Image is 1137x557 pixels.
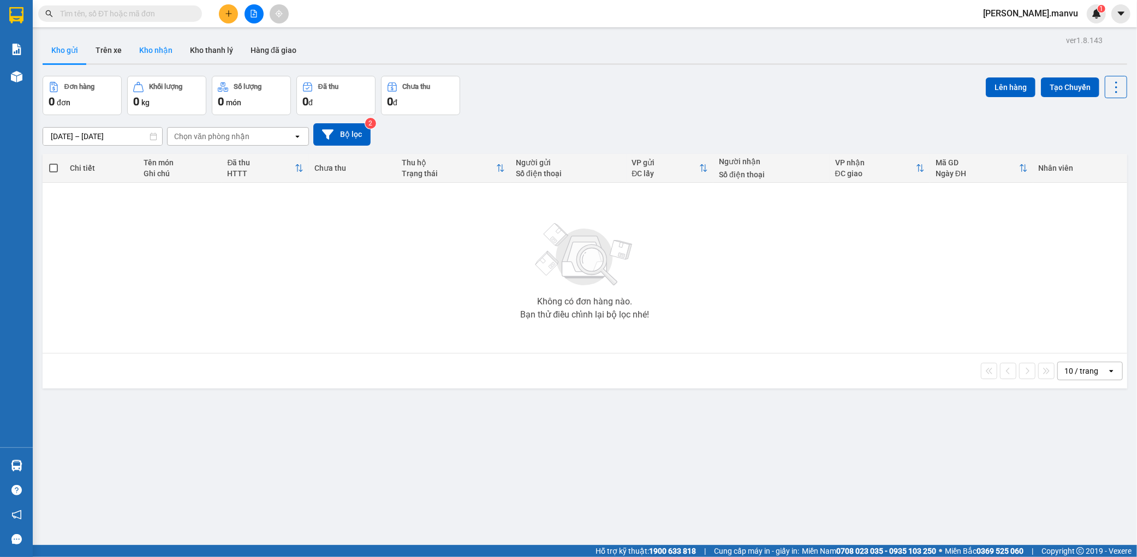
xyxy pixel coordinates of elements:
span: 0 [218,95,224,108]
img: logo-vxr [9,7,23,23]
span: plus [225,10,233,17]
strong: 0708 023 035 - 0935 103 250 [836,547,936,555]
span: đ [393,98,397,107]
span: đ [308,98,313,107]
div: Số lượng [234,83,261,91]
img: icon-new-feature [1092,9,1102,19]
span: 0 [133,95,139,108]
button: plus [219,4,238,23]
div: Chi tiết [70,164,133,172]
div: Ghi chú [144,169,217,178]
span: 0 [387,95,393,108]
img: solution-icon [11,44,22,55]
span: message [11,534,22,544]
div: Số điện thoại [516,169,621,178]
span: copyright [1076,547,1084,555]
strong: 1900 633 818 [649,547,696,555]
th: Toggle SortBy [830,154,930,183]
div: VP nhận [835,158,916,167]
button: Tạo Chuyến [1041,77,1099,97]
span: file-add [250,10,258,17]
span: Miền Bắc [945,545,1023,557]
span: 0 [49,95,55,108]
span: aim [275,10,283,17]
button: Bộ lọc [313,123,371,146]
div: Thu hộ [402,158,496,167]
button: file-add [245,4,264,23]
span: Miền Nam [802,545,936,557]
div: ĐC lấy [632,169,700,178]
span: đơn [57,98,70,107]
sup: 2 [365,118,376,129]
div: Tên món [144,158,217,167]
div: VP gửi [632,158,700,167]
div: Đơn hàng [64,83,94,91]
div: Người gửi [516,158,621,167]
svg: open [1107,367,1116,375]
button: Đã thu0đ [296,76,376,115]
img: svg+xml;base64,PHN2ZyBjbGFzcz0ibGlzdC1wbHVnX19zdmciIHhtbG5zPSJodHRwOi8vd3d3LnczLm9yZy8yMDAwL3N2Zy... [530,217,639,293]
input: Tìm tên, số ĐT hoặc mã đơn [60,8,189,20]
strong: 0369 525 060 [977,547,1023,555]
button: Kho nhận [130,37,181,63]
th: Toggle SortBy [222,154,309,183]
button: Trên xe [87,37,130,63]
button: Số lượng0món [212,76,291,115]
div: 10 / trang [1064,366,1098,376]
th: Toggle SortBy [396,154,510,183]
span: [PERSON_NAME].manvu [974,7,1087,20]
div: Người nhận [719,157,824,166]
span: | [1032,545,1033,557]
div: Số điện thoại [719,170,824,179]
span: caret-down [1116,9,1126,19]
span: kg [141,98,150,107]
div: Bạn thử điều chỉnh lại bộ lọc nhé! [520,310,649,319]
svg: open [293,132,302,141]
span: Hỗ trợ kỹ thuật: [596,545,696,557]
sup: 1 [1098,5,1105,13]
div: Mã GD [936,158,1019,167]
button: Chưa thu0đ [381,76,460,115]
button: Hàng đã giao [242,37,305,63]
button: Khối lượng0kg [127,76,206,115]
div: Trạng thái [402,169,496,178]
div: Không có đơn hàng nào. [537,297,632,306]
span: món [226,98,241,107]
button: caret-down [1111,4,1130,23]
span: search [45,10,53,17]
div: Nhân viên [1039,164,1122,172]
span: 1 [1099,5,1103,13]
div: Đã thu [318,83,338,91]
span: | [704,545,706,557]
div: Đã thu [227,158,295,167]
button: Kho gửi [43,37,87,63]
div: HTTT [227,169,295,178]
button: aim [270,4,289,23]
button: Kho thanh lý [181,37,242,63]
div: Khối lượng [149,83,182,91]
img: warehouse-icon [11,71,22,82]
img: warehouse-icon [11,460,22,471]
div: ver 1.8.143 [1066,34,1103,46]
span: notification [11,510,22,520]
span: Cung cấp máy in - giấy in: [714,545,799,557]
th: Toggle SortBy [627,154,714,183]
input: Select a date range. [43,128,162,145]
button: Đơn hàng0đơn [43,76,122,115]
div: Chưa thu [314,164,391,172]
th: Toggle SortBy [930,154,1033,183]
div: Ngày ĐH [936,169,1019,178]
button: Lên hàng [986,77,1035,97]
span: question-circle [11,485,22,495]
div: Chưa thu [403,83,431,91]
span: 0 [302,95,308,108]
div: Chọn văn phòng nhận [174,131,249,142]
div: ĐC giao [835,169,916,178]
span: ⚪️ [939,549,942,553]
